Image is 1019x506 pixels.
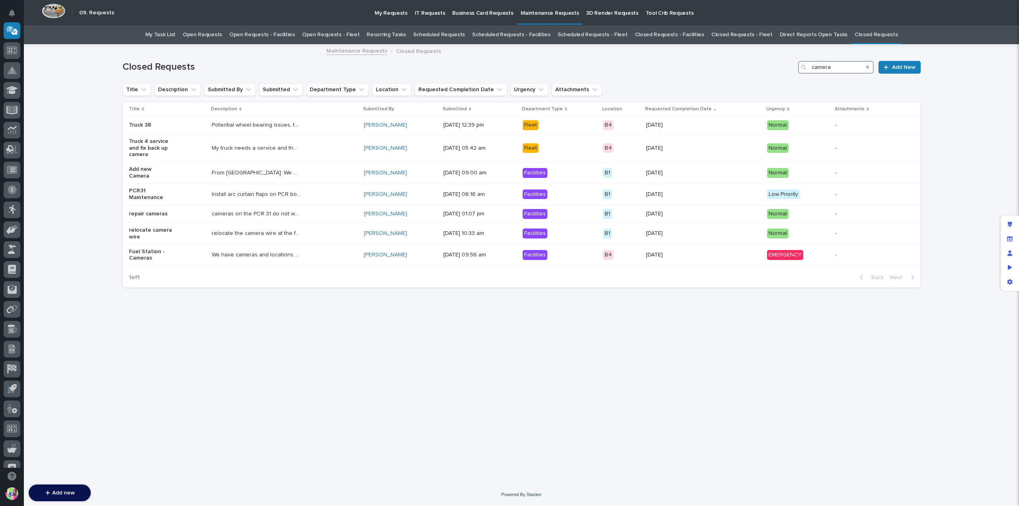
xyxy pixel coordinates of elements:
[767,229,789,238] div: Normal
[603,250,613,260] div: B4
[16,158,22,164] img: 1736555164131-43832dd5-751b-4058-ba23-39d91318e5a0
[56,209,96,216] a: Powered byPylon
[767,209,789,219] div: Normal
[47,187,105,201] a: 🔗Onboarding Call
[523,229,547,238] div: Facilities
[66,157,69,164] span: •
[306,83,369,96] button: Department Type
[1003,232,1017,246] div: Manage fields and data
[836,170,880,176] p: -
[767,250,803,260] div: EMERGENCY
[603,143,613,153] div: B4
[4,5,20,21] button: Notifications
[646,191,690,198] p: [DATE]
[867,274,884,281] span: Back
[1003,217,1017,232] div: Edit layout
[123,244,921,266] tr: Fuel Station - CamerasWe have cameras and locations ready to go. I can meet with you to show you ...
[523,250,547,260] div: Facilities
[5,187,47,201] a: 📖Help Docs
[523,120,539,130] div: Fleet
[8,191,14,197] div: 📖
[302,25,360,44] a: Open Requests - Fleet
[8,128,21,141] img: Brittany
[472,25,550,44] a: Scheduled Requests - Facilities
[129,188,173,201] p: PCR31 Maintenance
[212,120,302,129] p: Potential wheel bearing issues, they were both making some noise. The oil needs changed, the radi...
[523,190,547,199] div: Facilities
[123,134,921,162] tr: Truck 4 service and fix back up cameraMy truck needs a service and the back up cam fixed. Would l...
[443,145,488,152] p: [DATE] 05:42 am
[413,25,465,44] a: Scheduled Requests
[212,209,302,217] p: cameras on the PCR 31 do not work
[364,122,407,129] a: [PERSON_NAME]
[602,105,622,113] p: Location
[211,105,237,113] p: Description
[878,61,920,74] a: Add New
[443,122,488,129] p: [DATE] 12:39 pm
[396,46,441,55] p: Closed Requests
[123,83,151,96] button: Title
[558,25,628,44] a: Scheduled Requests - Fleet
[29,485,91,501] button: Add new
[79,210,96,216] span: Pylon
[212,143,302,152] p: My truck needs a service and the back up cam fixed. Would like the oil change to be with Schaffer...
[212,250,302,258] p: We have cameras and locations ready to go. I can meet with you to show you location and objective.
[646,122,690,129] p: [DATE]
[36,96,120,103] div: We're offline, we will be back soon!
[364,252,407,258] a: [PERSON_NAME]
[135,91,145,100] button: Start new chat
[8,44,145,57] p: How can we help?
[603,168,612,178] div: B1
[645,105,712,113] p: Requested Completion Date
[36,88,131,96] div: Start new chat
[711,25,773,44] a: Closed Requests - Fleet
[443,211,488,217] p: [DATE] 01:07 pm
[204,83,256,96] button: Submitted By
[4,468,20,485] button: Open support chat
[510,83,549,96] button: Urgency
[522,105,563,113] p: Department Type
[129,122,173,129] p: Truck 38
[798,61,874,74] input: Search
[1003,260,1017,275] div: Preview as
[129,166,173,180] p: Add new Camera
[66,136,69,142] span: •
[4,485,20,502] button: users-avatar
[646,230,690,237] p: [DATE]
[835,105,865,113] p: Attachments
[42,4,65,18] img: Workspace Logo
[836,211,880,217] p: -
[853,274,887,281] button: Back
[646,211,690,217] p: [DATE]
[635,25,704,44] a: Closed Requests - Facilities
[364,191,407,198] a: [PERSON_NAME]
[16,136,22,143] img: 1736555164131-43832dd5-751b-4058-ba23-39d91318e5a0
[767,168,789,178] div: Normal
[123,114,145,124] button: See all
[25,136,64,142] span: [PERSON_NAME]
[129,227,173,240] p: relocate camera wire
[123,184,921,205] tr: PCR31 MaintenanceInstall arc curtain flaps on PCR box. This should be done after the cameras are ...
[79,10,114,16] h2: 09. Requests
[603,209,612,219] div: B1
[8,150,21,162] img: Brittany Wendell
[123,268,146,287] p: 1 of 1
[603,190,612,199] div: B1
[154,83,201,96] button: Description
[129,105,140,113] p: Title
[183,25,222,44] a: Open Requests
[415,83,507,96] button: Requested Completion Date
[8,31,145,44] p: Welcome 👋
[145,25,176,44] a: My Task List
[259,83,303,96] button: Submitted
[646,252,690,258] p: [DATE]
[70,136,87,142] span: [DATE]
[836,252,880,258] p: -
[780,25,847,44] a: Direct Reports Open Tasks
[364,230,407,237] a: [PERSON_NAME]
[8,116,53,122] div: Past conversations
[58,190,102,198] span: Onboarding Call
[766,105,785,113] p: Urgency
[767,120,789,130] div: Normal
[16,190,43,198] span: Help Docs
